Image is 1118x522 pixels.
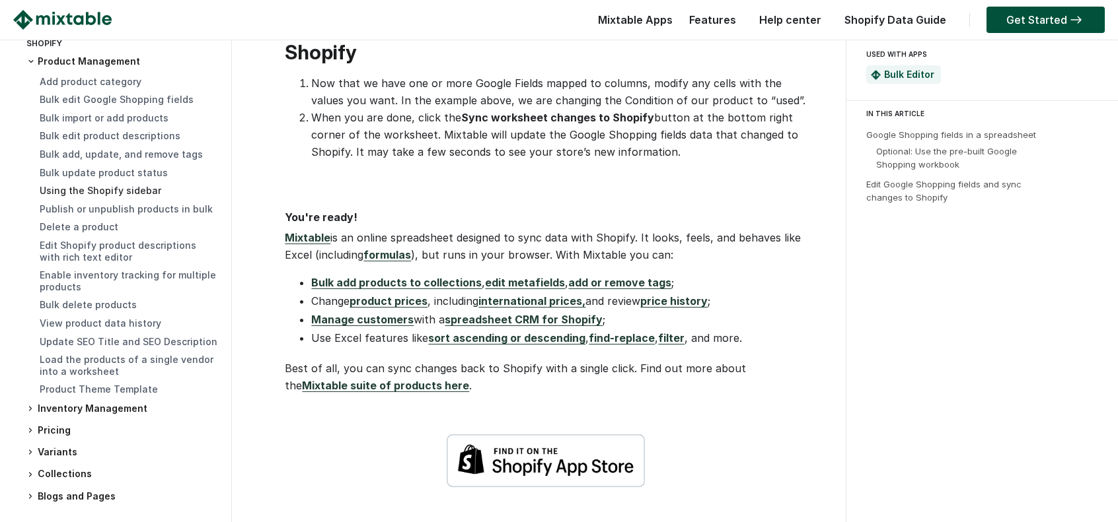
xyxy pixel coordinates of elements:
[311,75,806,109] li: Now that we have one or more Google Fields mapped to columns, modify any cells with the values yo...
[866,179,1022,203] a: Edit Google Shopping fields and sync changes to Shopify
[40,299,137,310] a: Bulk delete products
[40,148,203,160] a: Bulk add, update, and remove tags
[876,146,1017,170] a: Optional: Use the pre-built Google Shopping workbook
[285,231,330,244] a: Mixtable
[871,70,881,80] img: Mixtable Spreadsheet Bulk Editor App
[485,276,565,289] a: edit metafields
[350,294,428,308] a: product prices
[40,112,168,123] a: Bulk import or add products
[589,331,655,344] a: find-replace
[1067,16,1085,24] img: arrow-right.svg
[26,467,218,481] h3: Collections
[311,109,806,160] li: When you are done, click the button at the bottom right corner of the worksheet. Mixtable will up...
[40,221,118,232] a: Delete a product
[461,111,654,124] strong: Sync worksheet changes to Shopify
[884,69,934,80] a: Bulk Editor
[26,55,218,68] h3: Product Management
[311,274,806,291] li: , , ;
[40,354,213,377] a: Load the products of a single vendor into a worksheet
[568,276,671,289] a: add or remove tags
[40,317,161,329] a: View product data history
[447,434,645,487] img: shopify-app-store-badge-white.png
[838,13,953,26] a: Shopify Data Guide
[40,94,194,105] a: Bulk edit Google Shopping fields
[40,76,141,87] a: Add product category
[428,331,585,344] a: sort ascending or descending
[26,36,218,55] div: Shopify
[40,130,180,141] a: Bulk edit product descriptions
[683,13,743,26] a: Features
[285,229,806,263] p: is an online spreadsheet designed to sync data with Shopify. It looks, feels, and behaves like Ex...
[591,10,673,36] div: Mixtable Apps
[285,211,357,224] strong: You're ready!
[640,294,708,308] a: price history
[40,383,158,395] a: Product Theme Template
[40,269,216,292] a: Enable inventory tracking for multiple products
[866,108,1106,119] div: IN THIS ARTICLE
[26,402,218,416] h3: Inventory Management
[311,276,482,289] a: Bulk add products to collections
[987,7,1105,33] a: Get Started
[311,329,806,346] li: Use Excel features like , , , and more.
[866,129,1036,140] a: Google Shopping fields in a spreadsheet
[311,313,414,326] a: Manage customers
[40,336,217,347] a: Update SEO Title and SEO Description
[753,13,828,26] a: Help center
[285,18,806,64] h2: Edit Google Shopping fields and sync changes to Shopify
[13,10,112,30] img: Mixtable logo
[658,331,685,344] a: filter
[26,445,218,459] h3: Variants
[40,167,168,178] a: Bulk update product status
[26,424,218,438] h3: Pricing
[285,360,806,394] p: Best of all, you can sync changes back to Shopify with a single click. Find out more about the .
[40,240,196,263] a: Edit Shopify product descriptions with rich text editor
[311,292,806,310] li: Change , including and review ;
[478,294,585,308] a: international prices,
[40,185,161,196] a: Using the Shopify sidebar
[26,490,218,504] h3: Blogs and Pages
[40,203,213,214] a: Publish or unpublish products in bulk
[302,379,469,392] a: Mixtable suite of products here
[866,46,1093,62] div: USED WITH APPS
[445,313,603,326] a: spreadsheet CRM for Shopify
[363,248,411,261] a: formulas
[311,311,806,328] li: with a ;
